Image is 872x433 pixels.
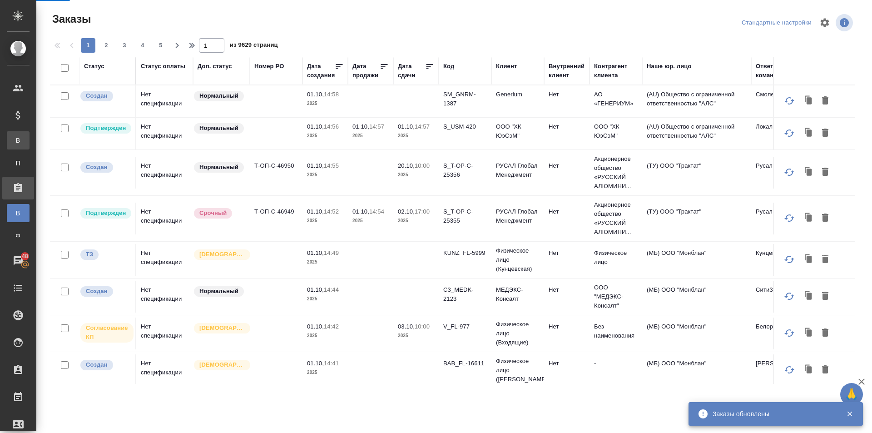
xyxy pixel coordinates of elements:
p: 03.10, [398,323,415,330]
div: Выставляется автоматически при создании заказа [79,90,131,102]
button: 4 [135,38,150,53]
p: 01.10, [307,162,324,169]
p: 2025 [398,170,434,179]
div: Внутренний клиент [549,62,585,80]
p: 14:52 [324,208,339,215]
button: Обновить [778,249,800,270]
p: Нет [549,161,585,170]
td: Русал [751,203,804,234]
td: Русал [751,157,804,189]
p: ООО "ХК ЮэСэМ" [594,122,638,140]
p: Создан [86,91,108,100]
p: Физическое лицо (Входящие) [496,320,540,347]
span: 2 [99,41,114,50]
p: МЕДЭКС-Консалт [496,285,540,304]
p: ООО "МЕДЭКС-Консалт" [594,283,638,310]
div: Контрагент клиента [594,62,638,80]
p: РУСАЛ Глобал Менеджмент [496,207,540,225]
p: Согласование КП [86,324,128,342]
div: Клиент [496,62,517,71]
span: 5 [154,41,168,50]
div: Дата создания [307,62,335,80]
td: Смоленская [751,85,804,117]
p: ООО "ХК ЮэСэМ" [496,122,540,140]
td: Нет спецификации [136,354,193,386]
p: 2025 [352,216,389,225]
p: 14:57 [369,123,384,130]
p: 10:00 [415,323,430,330]
div: Статус по умолчанию для стандартных заказов [193,90,245,102]
div: Выставляется автоматически для первых 3 заказов нового контактного лица. Особое внимание [193,359,245,371]
a: В [7,204,30,222]
p: 14:41 [324,360,339,367]
p: 2025 [307,294,343,304]
button: 3 [117,38,132,53]
p: 14:42 [324,323,339,330]
p: 01.10, [352,208,369,215]
td: Т-ОП-С-46949 [250,203,302,234]
span: П [11,159,25,168]
div: Статус по умолчанию для стандартных заказов [193,161,245,174]
p: V_FL-977 [443,322,487,331]
p: 01.10, [307,360,324,367]
p: Подтвержден [86,124,126,133]
p: 14:57 [415,123,430,130]
button: Удалить [817,288,833,305]
p: SM_GNRM-1387 [443,90,487,108]
p: ТЗ [86,250,93,259]
button: Клонировать [800,92,817,109]
div: split button [739,16,814,30]
div: Заказы обновлены [713,409,832,418]
td: Локализация [751,118,804,149]
div: Доп. статус [198,62,232,71]
p: Создан [86,163,108,172]
p: Нет [549,285,585,294]
span: 🙏 [844,385,859,404]
span: Настроить таблицу [814,12,836,34]
button: Клонировать [800,164,817,181]
td: Нет спецификации [136,203,193,234]
p: Без наименования [594,322,638,340]
p: Нет [549,359,585,368]
td: Нет спецификации [136,118,193,149]
td: [PERSON_NAME] [751,354,804,386]
p: 14:55 [324,162,339,169]
p: Нет [549,207,585,216]
a: 48 [2,249,34,272]
span: В [11,209,25,218]
div: Выставляется автоматически при создании заказа [79,285,131,298]
p: [DEMOGRAPHIC_DATA] [199,324,245,333]
div: Выставляется автоматически при создании заказа [79,359,131,371]
div: Выставляет КМ при отправке заказа на расчет верстке (для тикета) или для уточнения сроков на прои... [79,249,131,261]
p: 2025 [307,131,343,140]
td: Нет спецификации [136,157,193,189]
button: Клонировать [800,209,817,227]
button: Обновить [778,122,800,144]
div: Выставляется автоматически при создании заказа [79,161,131,174]
p: KUNZ_FL-5999 [443,249,487,258]
p: 2025 [398,131,434,140]
p: 01.10, [307,323,324,330]
div: Статус оплаты [141,62,185,71]
p: Нормальный [199,124,238,133]
p: 14:44 [324,286,339,293]
p: 10:00 [415,162,430,169]
td: Белорусская [751,318,804,349]
p: 2025 [307,331,343,340]
a: Ф [7,227,30,245]
p: Нет [549,90,585,99]
p: Нормальный [199,91,238,100]
p: 2025 [398,331,434,340]
p: Нет [549,322,585,331]
a: В [7,131,30,149]
p: S_T-OP-C-25356 [443,161,487,179]
p: Подтвержден [86,209,126,218]
button: Клонировать [800,324,817,342]
button: Удалить [817,164,833,181]
p: 2025 [307,258,343,267]
span: Посмотреть информацию [836,14,855,31]
button: Закрыть [840,410,859,418]
td: Нет спецификации [136,281,193,313]
p: Нет [549,249,585,258]
p: Создан [86,287,108,296]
